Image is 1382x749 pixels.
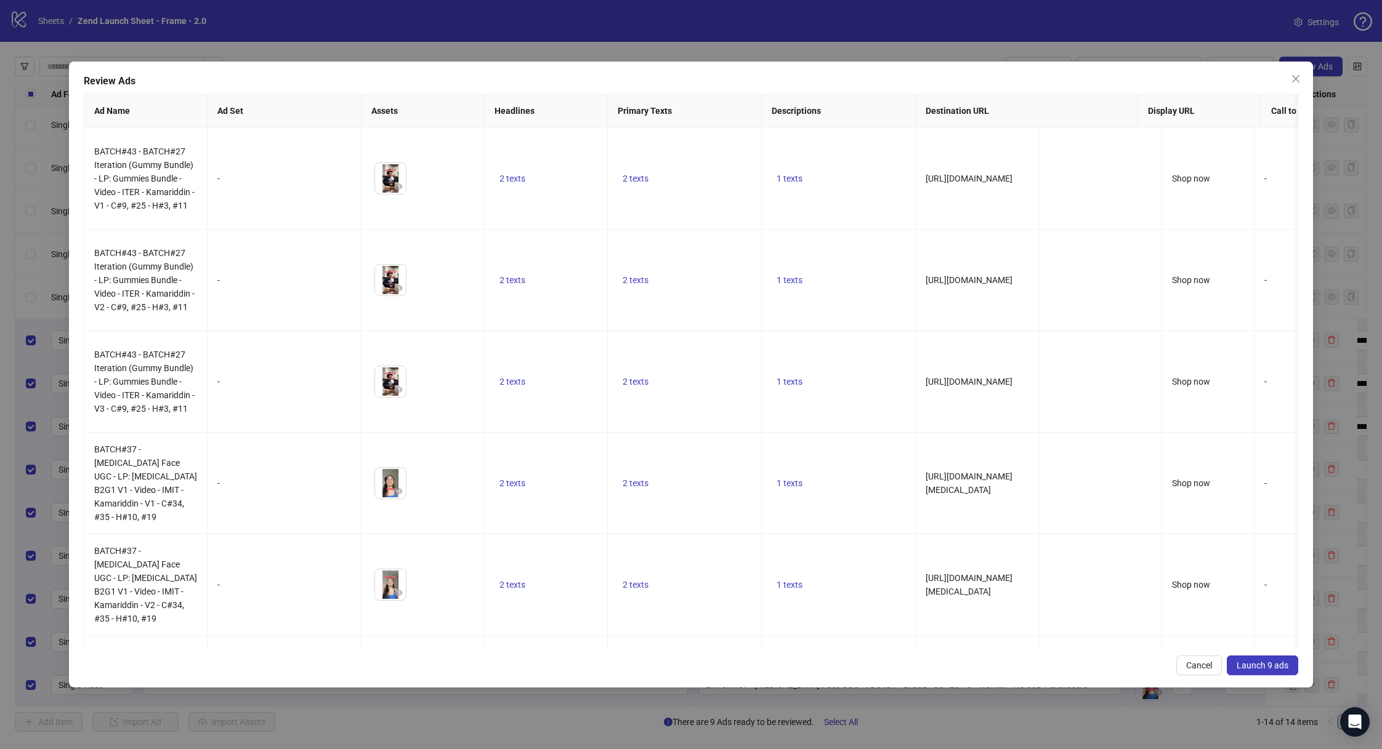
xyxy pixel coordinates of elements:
[926,275,1012,285] span: [URL][DOMAIN_NAME]
[391,585,406,600] button: Preview
[926,174,1012,183] span: [URL][DOMAIN_NAME]
[394,588,403,597] span: eye
[1291,74,1301,84] span: close
[623,275,649,285] span: 2 texts
[394,385,403,394] span: eye
[485,94,608,128] th: Headlines
[375,468,406,499] img: Asset 1
[391,281,406,295] button: Preview
[618,577,653,592] button: 2 texts
[1264,476,1336,490] div: -
[394,487,403,495] span: eye
[499,275,525,285] span: 2 texts
[375,163,406,194] img: Asset 1
[926,471,1012,495] span: [URL][DOMAIN_NAME][MEDICAL_DATA]
[94,647,197,725] span: BATCH#37 - [MEDICAL_DATA] Face UGC - LP: [MEDICAL_DATA] B2G1 V1 - Video - IMIT - Kamariddin - V3 ...
[375,569,406,600] img: Asset 1
[495,171,530,186] button: 2 texts
[623,580,649,590] span: 2 texts
[618,476,653,491] button: 2 texts
[1227,655,1298,675] button: Launch 9 ads
[1186,660,1212,670] span: Cancel
[94,248,195,312] span: BATCH#43 - BATCH#27 Iteration (Gummy Bundle) - LP: Gummies Bundle - Video - ITER - Kamariddin - V...
[394,284,403,292] span: eye
[772,273,807,287] button: 1 texts
[94,444,197,522] span: BATCH#37 - [MEDICAL_DATA] Face UGC - LP: [MEDICAL_DATA] B2G1 V1 - Video - IMIT - Kamariddin - V1 ...
[499,377,525,387] span: 2 texts
[1261,94,1354,128] th: Call to Action
[772,577,807,592] button: 1 texts
[217,375,351,388] div: -
[1138,94,1261,128] th: Display URL
[1264,578,1336,591] div: -
[84,74,1298,89] div: Review Ads
[926,573,1012,596] span: [URL][DOMAIN_NAME][MEDICAL_DATA]
[777,275,802,285] span: 1 texts
[1340,707,1370,737] div: Open Intercom Messenger
[1286,69,1306,89] button: Close
[94,350,195,414] span: BATCH#43 - BATCH#27 Iteration (Gummy Bundle) - LP: Gummies Bundle - Video - ITER - Kamariddin - V...
[94,146,195,210] span: BATCH#43 - BATCH#27 Iteration (Gummy Bundle) - LP: Gummies Bundle - Video - ITER - Kamariddin - V...
[217,273,351,287] div: -
[772,171,807,186] button: 1 texts
[777,580,802,590] span: 1 texts
[623,377,649,387] span: 2 texts
[1172,377,1210,387] span: Shop now
[375,366,406,397] img: Asset 1
[375,265,406,295] img: Asset 1
[217,172,351,185] div: -
[495,577,530,592] button: 2 texts
[499,580,525,590] span: 2 texts
[762,94,916,128] th: Descriptions
[777,478,802,488] span: 1 texts
[1264,375,1336,388] div: -
[618,171,653,186] button: 2 texts
[391,484,406,499] button: Preview
[1264,172,1336,185] div: -
[217,476,351,490] div: -
[495,476,530,491] button: 2 texts
[391,382,406,397] button: Preview
[1172,174,1210,183] span: Shop now
[777,377,802,387] span: 1 texts
[1176,655,1222,675] button: Cancel
[772,374,807,389] button: 1 texts
[217,578,351,591] div: -
[623,174,649,183] span: 2 texts
[618,374,653,389] button: 2 texts
[499,478,525,488] span: 2 texts
[608,94,762,128] th: Primary Texts
[362,94,485,128] th: Assets
[926,377,1012,387] span: [URL][DOMAIN_NAME]
[94,546,197,623] span: BATCH#37 - [MEDICAL_DATA] Face UGC - LP: [MEDICAL_DATA] B2G1 V1 - Video - IMIT - Kamariddin - V2 ...
[499,174,525,183] span: 2 texts
[618,273,653,287] button: 2 texts
[1237,660,1288,670] span: Launch 9 ads
[84,94,208,128] th: Ad Name
[1172,580,1210,590] span: Shop now
[495,374,530,389] button: 2 texts
[1172,478,1210,488] span: Shop now
[208,94,362,128] th: Ad Set
[1172,275,1210,285] span: Shop now
[1264,273,1336,287] div: -
[777,174,802,183] span: 1 texts
[391,179,406,194] button: Preview
[623,478,649,488] span: 2 texts
[495,273,530,287] button: 2 texts
[772,476,807,491] button: 1 texts
[394,182,403,191] span: eye
[916,94,1138,128] th: Destination URL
